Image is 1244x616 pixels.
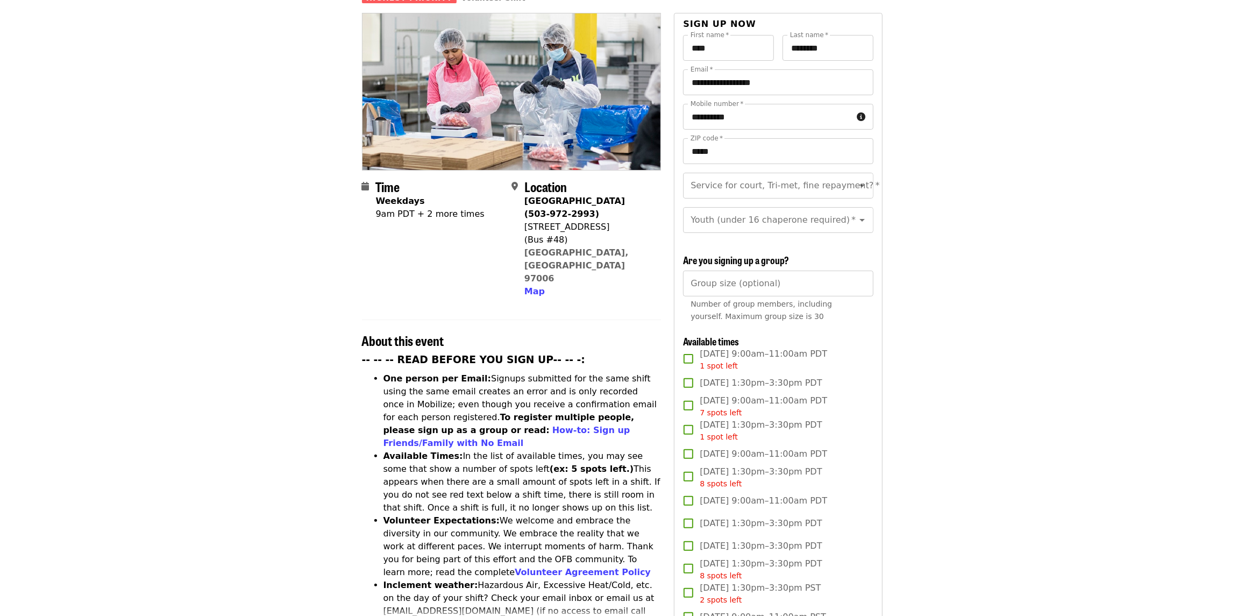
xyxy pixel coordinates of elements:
[700,433,738,441] span: 1 spot left
[515,567,651,577] a: Volunteer Agreement Policy
[383,450,662,514] li: In the list of available times, you may see some that show a number of spots left This appears wh...
[383,580,478,590] strong: Inclement weather:
[700,419,822,443] span: [DATE] 1:30pm–3:30pm PDT
[700,557,822,582] span: [DATE] 1:30pm–3:30pm PDT
[362,13,661,169] img: Oct/Nov/Dec - Beaverton: Repack/Sort (age 10+) organized by Oregon Food Bank
[362,331,444,350] span: About this event
[383,373,492,384] strong: One person per Email:
[855,213,870,228] button: Open
[383,412,635,435] strong: To register multiple people, please sign up as a group or read:
[683,19,756,29] span: Sign up now
[362,354,586,365] strong: -- -- -- READ BEFORE YOU SIGN UP-- -- -:
[383,514,662,579] li: We welcome and embrace the diversity in our community. We embrace the reality that we work at dif...
[700,571,742,580] span: 8 spots left
[700,479,742,488] span: 8 spots left
[700,394,827,419] span: [DATE] 9:00am–11:00am PDT
[683,69,873,95] input: Email
[691,300,832,321] span: Number of group members, including yourself. Maximum group size is 30
[683,35,774,61] input: First name
[362,181,369,192] i: calendar icon
[550,464,634,474] strong: (ex: 5 spots left.)
[683,334,739,348] span: Available times
[700,517,822,530] span: [DATE] 1:30pm–3:30pm PDT
[857,112,866,122] i: circle-info icon
[524,247,629,284] a: [GEOGRAPHIC_DATA], [GEOGRAPHIC_DATA] 97006
[700,596,742,604] span: 2 spots left
[383,372,662,450] li: Signups submitted for the same shift using the same email creates an error and is only recorded o...
[683,253,789,267] span: Are you signing up a group?
[511,181,518,192] i: map-marker-alt icon
[683,104,852,130] input: Mobile number
[691,135,723,141] label: ZIP code
[376,208,485,221] div: 9am PDT + 2 more times
[524,286,545,296] span: Map
[700,540,822,553] span: [DATE] 1:30pm–3:30pm PDT
[700,408,742,417] span: 7 spots left
[700,348,827,372] span: [DATE] 9:00am–11:00am PDT
[783,35,873,61] input: Last name
[683,138,873,164] input: ZIP code
[376,196,425,206] strong: Weekdays
[524,221,652,233] div: [STREET_ADDRESS]
[691,32,729,38] label: First name
[691,101,743,107] label: Mobile number
[524,285,545,298] button: Map
[683,271,873,296] input: [object Object]
[700,377,822,390] span: [DATE] 1:30pm–3:30pm PDT
[855,178,870,193] button: Open
[524,177,567,196] span: Location
[383,451,463,461] strong: Available Times:
[524,196,625,219] strong: [GEOGRAPHIC_DATA] (503-972-2993)
[790,32,828,38] label: Last name
[700,448,827,461] span: [DATE] 9:00am–11:00am PDT
[700,362,738,370] span: 1 spot left
[700,465,822,490] span: [DATE] 1:30pm–3:30pm PDT
[524,233,652,246] div: (Bus #48)
[700,494,827,507] span: [DATE] 9:00am–11:00am PDT
[383,515,500,526] strong: Volunteer Expectations:
[691,66,713,73] label: Email
[383,425,630,448] a: How-to: Sign up Friends/Family with No Email
[376,177,400,196] span: Time
[700,582,821,606] span: [DATE] 1:30pm–3:30pm PST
